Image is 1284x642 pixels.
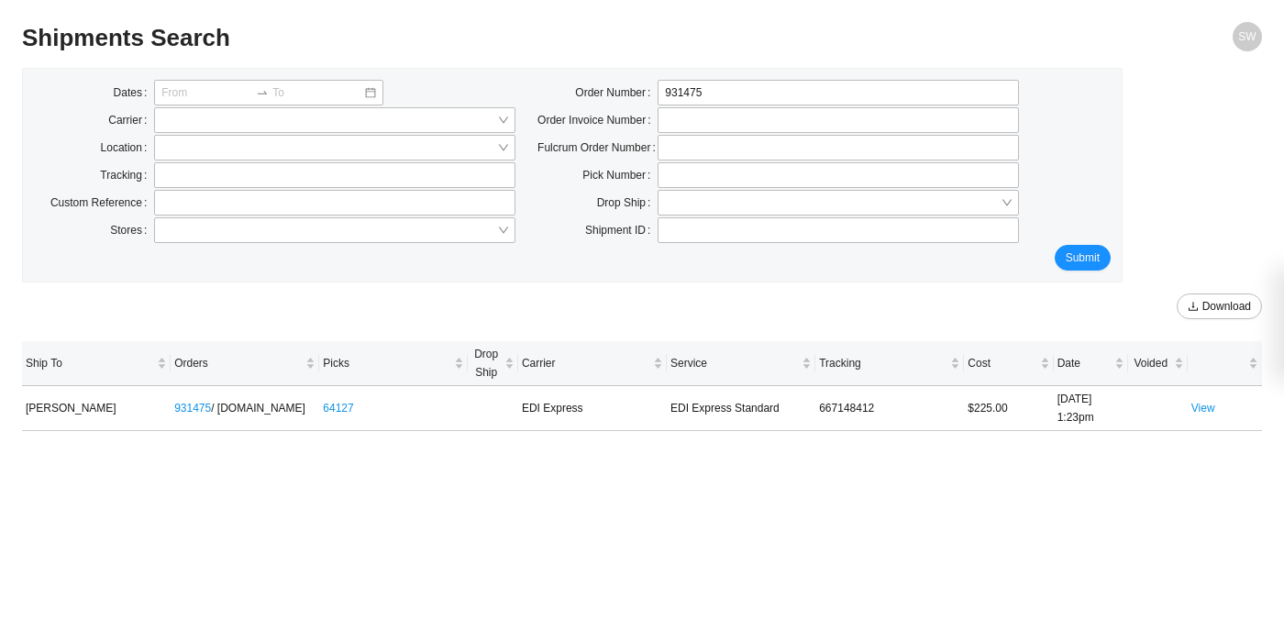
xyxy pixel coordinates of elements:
[272,83,363,102] input: To
[323,402,353,415] a: 64127
[22,386,171,431] td: [PERSON_NAME]
[1132,354,1170,372] span: Voided
[597,190,659,216] label: Drop Ship
[1177,293,1262,319] button: downloadDownload
[1128,341,1188,386] th: Voided sortable
[585,217,658,243] label: Shipment ID
[667,341,815,386] th: Service sortable
[964,386,1053,431] td: $225.00
[1238,22,1256,51] span: SW
[1057,354,1111,372] span: Date
[256,86,269,99] span: swap-right
[968,354,1035,372] span: Cost
[1191,402,1215,415] a: View
[171,341,319,386] th: Orders sortable
[1054,386,1128,431] td: [DATE] 1:23pm
[1188,301,1199,314] span: download
[1066,249,1100,267] span: Submit
[101,135,155,160] label: Location
[100,162,154,188] label: Tracking
[174,354,302,372] span: Orders
[471,345,500,382] span: Drop Ship
[319,341,468,386] th: Picks sortable
[582,162,658,188] label: Pick Number
[518,386,667,431] td: EDI Express
[815,386,964,431] td: 667148412
[815,341,964,386] th: Tracking sortable
[964,341,1053,386] th: Cost sortable
[114,80,155,105] label: Dates
[1055,245,1111,271] button: Submit
[667,386,815,431] td: EDI Express Standard
[537,135,658,160] label: Fulcrum Order Number
[468,341,517,386] th: Drop Ship sortable
[174,399,315,417] div: / [DOMAIN_NAME]
[819,354,946,372] span: Tracking
[50,190,154,216] label: Custom Reference
[1202,297,1251,315] span: Download
[670,354,798,372] span: Service
[537,107,658,133] label: Order Invoice Number
[22,22,952,54] h2: Shipments Search
[1054,341,1128,386] th: Date sortable
[1188,341,1262,386] th: undefined sortable
[323,354,450,372] span: Picks
[518,341,667,386] th: Carrier sortable
[22,341,171,386] th: Ship To sortable
[26,354,153,372] span: Ship To
[575,80,658,105] label: Order Number
[161,83,252,102] input: From
[256,86,269,99] span: to
[108,107,154,133] label: Carrier
[174,402,211,415] a: 931475
[522,354,649,372] span: Carrier
[110,217,154,243] label: Stores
